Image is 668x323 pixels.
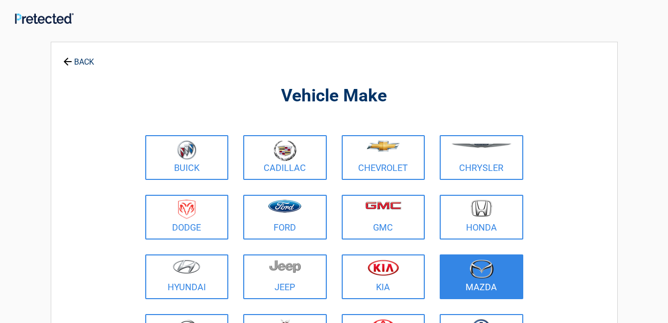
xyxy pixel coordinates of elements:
img: cadillac [274,140,296,161]
a: Mazda [440,254,523,299]
a: Kia [342,254,425,299]
img: ford [268,200,301,213]
img: dodge [178,200,195,219]
a: Buick [145,135,229,180]
a: Cadillac [243,135,327,180]
a: Honda [440,195,523,240]
img: kia [368,259,399,276]
a: Dodge [145,195,229,240]
a: Jeep [243,254,327,299]
img: honda [471,200,492,217]
img: gmc [365,201,401,210]
a: GMC [342,195,425,240]
a: Hyundai [145,254,229,299]
a: Chevrolet [342,135,425,180]
img: chrysler [451,144,512,148]
img: mazda [469,259,494,279]
img: jeep [269,259,301,273]
img: hyundai [173,259,200,274]
a: Ford [243,195,327,240]
a: BACK [61,49,96,66]
img: chevrolet [367,141,400,152]
a: Chrysler [440,135,523,180]
h2: Vehicle Make [143,84,526,108]
img: Main Logo [15,13,74,23]
img: buick [177,140,196,160]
